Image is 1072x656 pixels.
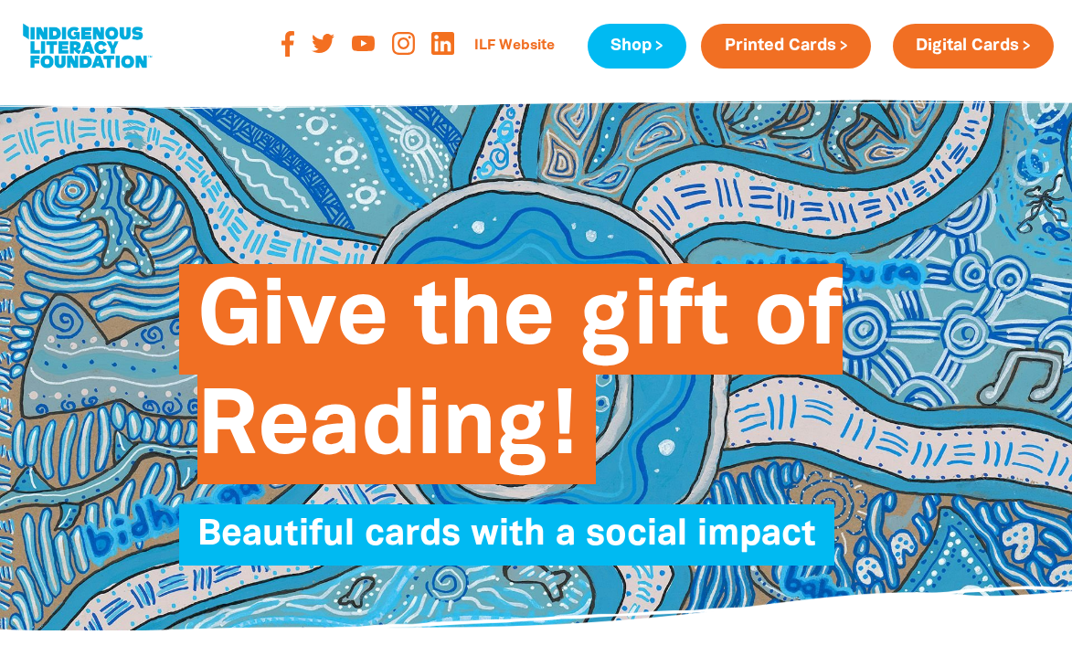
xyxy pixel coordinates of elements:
[352,36,375,52] img: youtube-orange-svg-1-cecf-3-svg-a15d69.svg
[197,278,843,484] span: Give the gift of Reading!
[463,32,566,61] a: ILF Website
[312,34,334,52] img: twitter-orange-svg-6-e-077-d-svg-0f359f.svg
[281,31,294,57] img: facebook-orange-svg-2-f-729-e-svg-b526d2.svg
[431,32,454,55] img: linked-in-logo-orange-png-93c920.png
[893,24,1054,69] a: Digital Cards
[701,24,870,69] a: Printed Cards
[392,32,415,55] img: instagram-orange-svg-816-f-67-svg-8d2e35.svg
[197,518,816,566] span: Beautiful cards with a social impact
[588,24,686,69] a: Shop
